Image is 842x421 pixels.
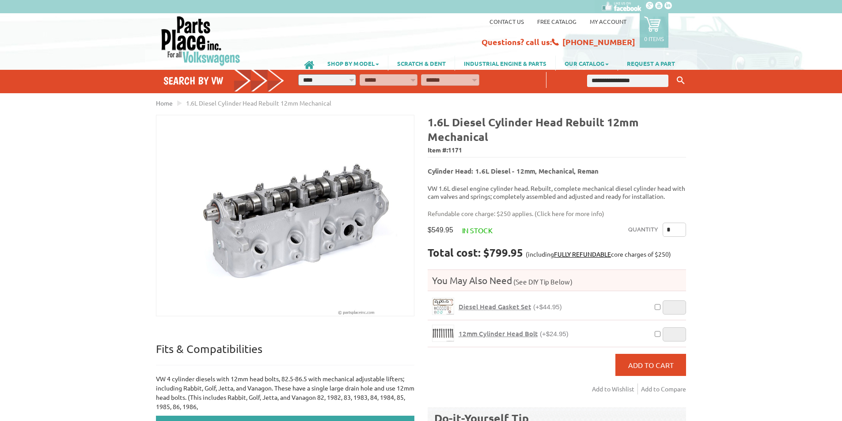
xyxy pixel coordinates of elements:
[156,115,414,316] img: 1.6L Diesel Cylinder Head Rebuilt 12mm Mechanical
[432,325,454,342] a: 12mm Cylinder Head Bolt
[432,298,454,315] img: Diesel Head Gasket Set
[428,246,523,259] strong: Total cost: $799.95
[455,56,555,71] a: INDUSTRIAL ENGINE & PARTS
[489,18,524,25] a: Contact us
[615,354,686,376] button: Add to Cart
[592,383,638,394] a: Add to Wishlist
[628,223,658,237] label: Quantity
[459,302,531,311] span: Diesel Head Gasket Set
[462,226,493,235] span: In stock
[537,209,602,217] a: Click here for more info
[537,18,577,25] a: Free Catalog
[432,325,454,341] img: 12mm Cylinder Head Bolt
[459,303,562,311] a: Diesel Head Gasket Set(+$44.95)
[644,35,664,42] p: 0 items
[163,74,284,87] h4: Search by VW
[459,329,538,338] span: 12mm Cylinder Head Bolt
[526,250,671,258] span: (including core charges of $250)
[459,330,569,338] a: 12mm Cylinder Head Bolt(+$24.95)
[428,274,686,286] h4: You May Also Need
[428,144,686,157] span: Item #:
[512,277,573,286] span: (See DIY Tip Below)
[448,146,462,154] span: 1171
[428,184,686,200] p: VW 1.6L diesel engine cylinder head. Rebuilt, complete mechanical diesel cylinder head with cam v...
[432,298,454,315] a: Diesel Head Gasket Set
[156,342,414,365] p: Fits & Compatibilities
[156,374,414,411] p: VW 4 cylinder diesels with 12mm head bolts, 82.5-86.5 with mechanical adjustable lifters; includi...
[428,226,453,234] span: $549.95
[428,209,679,218] p: Refundable core charge: $250 applies. ( )
[556,56,618,71] a: OUR CATALOG
[628,360,674,369] span: Add to Cart
[641,383,686,394] a: Add to Compare
[674,73,687,88] button: Keyword Search
[590,18,626,25] a: My Account
[533,303,562,311] span: (+$44.95)
[554,250,611,258] a: FULLY REFUNDABLE
[428,167,599,175] b: Cylinder Head: 1.6L Diesel - 12mm, Mechanical, Reman
[156,99,173,107] a: Home
[160,15,241,66] img: Parts Place Inc!
[428,115,639,144] b: 1.6L Diesel Cylinder Head Rebuilt 12mm Mechanical
[540,330,569,338] span: (+$24.95)
[388,56,455,71] a: SCRATCH & DENT
[319,56,388,71] a: SHOP BY MODEL
[186,99,331,107] span: 1.6L Diesel Cylinder Head Rebuilt 12mm Mechanical
[640,13,668,48] a: 0 items
[618,56,684,71] a: REQUEST A PART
